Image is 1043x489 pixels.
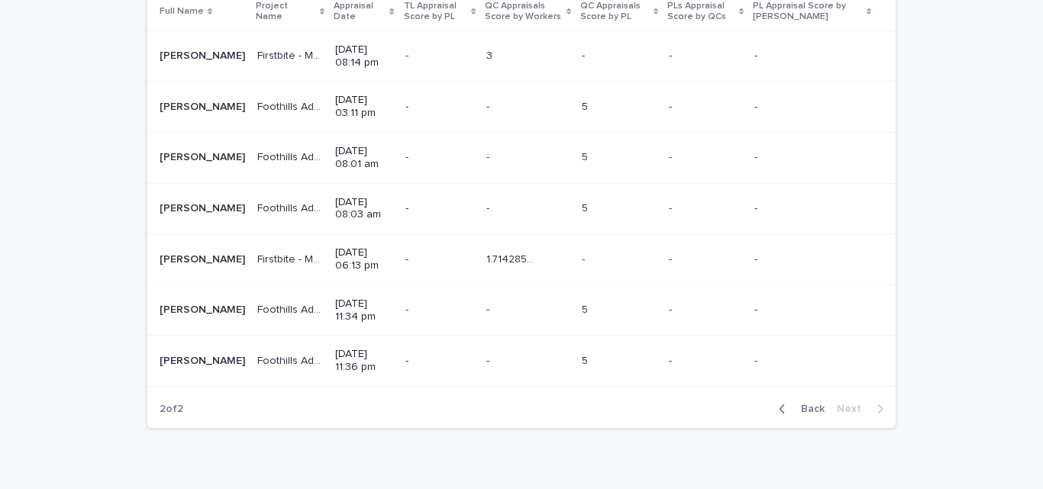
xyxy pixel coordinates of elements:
[160,301,248,317] p: Misha Nadeem
[335,246,393,272] p: [DATE] 06:13 pm
[335,145,393,171] p: [DATE] 08:01 am
[754,250,760,266] p: -
[669,47,675,63] p: -
[582,98,591,114] p: 5
[257,199,326,215] p: Foothills Advisory - Mountain West Campaign
[405,47,412,63] p: -
[160,47,248,63] p: Misha Nadeem
[669,98,675,114] p: -
[754,199,760,215] p: -
[669,148,675,164] p: -
[160,98,248,114] p: Misha Nadeem
[486,199,492,215] p: -
[792,404,825,414] span: Back
[486,250,538,266] p: 1.7142857142857142
[486,352,492,368] p: -
[669,250,675,266] p: -
[257,98,326,114] p: Foothills Advisory - Mountain West Campaign
[767,402,831,416] button: Back
[160,3,204,20] p: Full Name
[486,47,496,63] p: 3
[335,196,393,222] p: [DATE] 08:03 am
[405,148,412,164] p: -
[486,301,492,317] p: -
[257,250,326,266] p: Firstbite - Menu Search
[160,352,248,368] p: Misha Nadeem
[405,352,412,368] p: -
[160,250,248,266] p: Misha Nadeem
[831,402,896,416] button: Next
[405,250,412,266] p: -
[582,47,588,63] p: -
[257,47,326,63] p: Firstbite - Menu Search
[147,285,896,336] tr: [PERSON_NAME][PERSON_NAME] Foothills Advisory - Mountain West CampaignFoothills Advisory - Mounta...
[335,298,393,323] p: [DATE] 11:34 pm
[147,234,896,285] tr: [PERSON_NAME][PERSON_NAME] Firstbite - Menu SearchFirstbite - Menu Search [DATE] 06:13 pm-- 1.714...
[147,183,896,234] tr: [PERSON_NAME][PERSON_NAME] Foothills Advisory - Mountain West CampaignFoothills Advisory - Mounta...
[147,336,896,387] tr: [PERSON_NAME][PERSON_NAME] Foothills Advisory - Long Term Property ManagersFoothills Advisory - L...
[582,250,588,266] p: -
[147,31,896,82] tr: [PERSON_NAME][PERSON_NAME] Firstbite - Menu SearchFirstbite - Menu Search [DATE] 08:14 pm-- 33 --...
[405,199,412,215] p: -
[669,352,675,368] p: -
[669,301,675,317] p: -
[335,348,393,374] p: [DATE] 11:36 pm
[837,404,870,414] span: Next
[147,82,896,133] tr: [PERSON_NAME][PERSON_NAME] Foothills Advisory - Mountain West CampaignFoothills Advisory - Mounta...
[257,352,326,368] p: Foothills Advisory - Long Term Property Managers
[160,199,248,215] p: Misha Nadeem
[405,98,412,114] p: -
[754,47,760,63] p: -
[486,98,492,114] p: -
[754,98,760,114] p: -
[582,148,591,164] p: 5
[582,199,591,215] p: 5
[257,301,326,317] p: Foothills Advisory - Mountain West Campaign
[147,391,195,428] p: 2 of 2
[160,148,248,164] p: Misha Nadeem
[582,352,591,368] p: 5
[754,301,760,317] p: -
[754,352,760,368] p: -
[405,301,412,317] p: -
[486,148,492,164] p: -
[335,43,393,69] p: [DATE] 08:14 pm
[754,148,760,164] p: -
[669,199,675,215] p: -
[582,301,591,317] p: 5
[335,94,393,120] p: [DATE] 03:11 pm
[257,148,326,164] p: Foothills Advisory - Long Term Property Managers
[147,132,896,183] tr: [PERSON_NAME][PERSON_NAME] Foothills Advisory - Long Term Property ManagersFoothills Advisory - L...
